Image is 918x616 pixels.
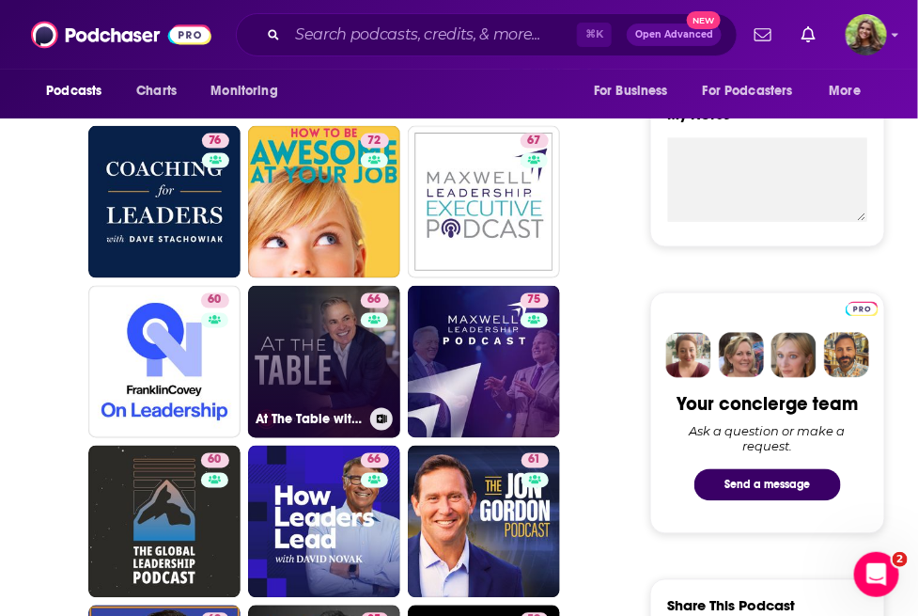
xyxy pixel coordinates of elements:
[577,23,612,47] span: ⌘ K
[771,333,817,378] img: Jules Profile
[88,126,241,278] a: 76
[529,451,541,470] span: 61
[846,14,887,55] img: User Profile
[830,78,862,104] span: More
[794,19,823,51] a: Show notifications dropdown
[846,299,879,317] a: Pro website
[248,286,400,438] a: 66At The Table with [PERSON_NAME]
[521,453,549,468] a: 61
[893,552,908,567] span: 2
[703,78,793,104] span: For Podcasters
[88,446,241,598] a: 60
[361,134,389,149] a: 72
[668,105,867,138] label: My Notes
[33,73,126,109] button: open menu
[747,19,779,51] a: Show notifications dropdown
[236,13,738,56] div: Search podcasts, credits, & more...
[202,134,229,149] a: 76
[361,293,389,308] a: 66
[197,73,302,109] button: open menu
[408,126,560,278] a: 67
[668,597,796,615] h3: Share This Podcast
[635,30,713,39] span: Open Advanced
[368,451,381,470] span: 66
[846,14,887,55] span: Logged in as reagan34226
[581,73,692,109] button: open menu
[521,293,549,308] a: 75
[627,24,722,46] button: Open AdvancedNew
[209,292,222,310] span: 60
[31,17,211,53] img: Podchaser - Follow, Share and Rate Podcasts
[368,132,381,150] span: 72
[88,286,241,438] a: 60
[677,393,858,417] div: Your concierge team
[209,451,222,470] span: 60
[521,134,549,149] a: 67
[854,552,899,597] iframe: Intercom live chat
[691,73,820,109] button: open menu
[687,11,721,29] span: New
[846,14,887,55] button: Show profile menu
[210,78,277,104] span: Monitoring
[846,302,879,317] img: Podchaser Pro
[719,333,764,378] img: Barbara Profile
[817,73,885,109] button: open menu
[46,78,101,104] span: Podcasts
[248,446,400,598] a: 66
[528,132,541,150] span: 67
[210,132,222,150] span: 76
[528,292,541,310] span: 75
[668,424,867,454] div: Ask a question or make a request.
[368,292,381,310] span: 66
[201,293,229,308] a: 60
[408,446,560,598] a: 61
[824,333,869,378] img: Jon Profile
[256,412,363,428] h3: At The Table with [PERSON_NAME]
[288,20,577,50] input: Search podcasts, credits, & more...
[666,333,711,378] img: Sydney Profile
[694,469,841,501] button: Send a message
[124,73,188,109] a: Charts
[361,453,389,468] a: 66
[201,453,229,468] a: 60
[136,78,177,104] span: Charts
[594,78,668,104] span: For Business
[408,286,560,438] a: 75
[248,126,400,278] a: 72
